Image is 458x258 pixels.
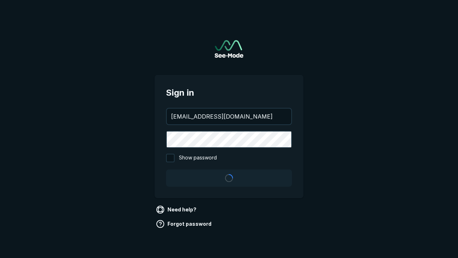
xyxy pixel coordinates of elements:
img: See-Mode Logo [215,40,243,58]
span: Sign in [166,86,292,99]
a: Go to sign in [215,40,243,58]
a: Need help? [155,204,199,215]
input: your@email.com [167,109,291,124]
span: Show password [179,154,217,162]
a: Forgot password [155,218,214,230]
